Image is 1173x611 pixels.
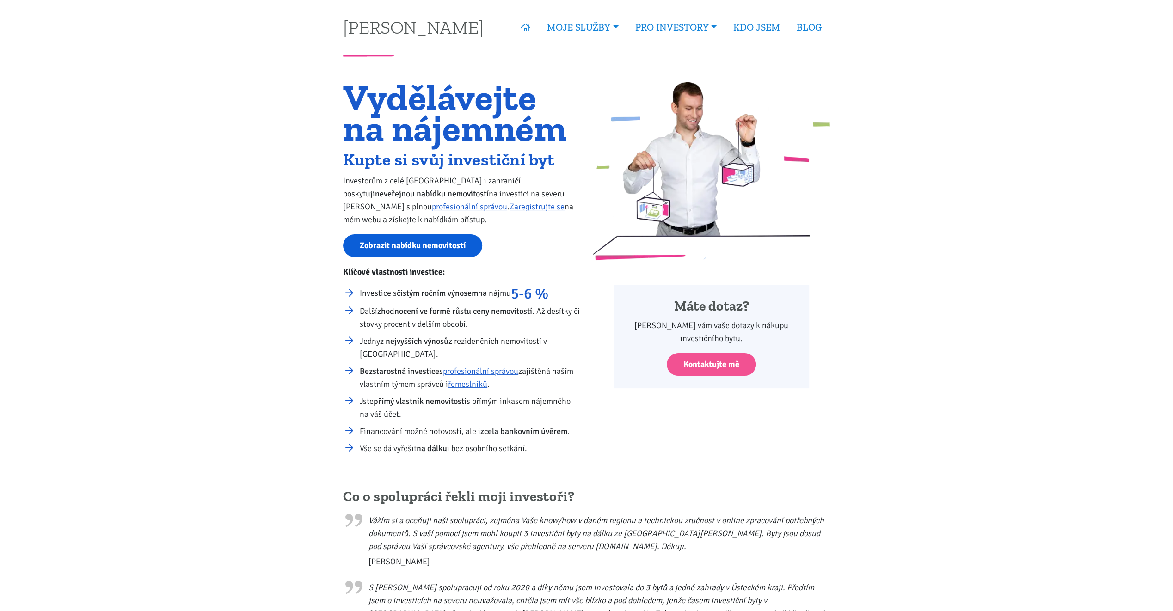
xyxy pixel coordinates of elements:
[667,353,756,376] a: Kontaktujte mě
[360,395,580,421] li: Jste s přímým inkasem nájemného na váš účet.
[788,17,830,38] a: BLOG
[360,335,580,360] li: Jedny z rezidenčních nemovitostí v [GEOGRAPHIC_DATA].
[343,234,482,257] a: Zobrazit nabídku nemovitostí
[343,152,580,167] h2: Kupte si svůj investiční byt
[443,366,518,376] a: profesionální správou
[510,202,565,212] a: Zaregistrujte se
[380,336,448,346] strong: z nejvyšších výnosů
[368,555,830,568] span: [PERSON_NAME]
[377,306,532,316] strong: zhodnocení ve formě růstu ceny nemovitostí
[343,265,580,278] p: Klíčové vlastnosti investice:
[432,202,507,212] a: profesionální správou
[725,17,788,38] a: KDO JSEM
[343,488,830,506] h2: Co o spolupráci řekli moji investoři?
[360,287,580,300] li: Investice s na nájmu
[627,17,725,38] a: PRO INVESTORY
[448,379,487,389] a: řemeslníků
[626,298,797,315] h4: Máte dotaz?
[511,285,548,303] strong: 5-6 %
[480,426,567,436] strong: zcela bankovním úvěrem
[397,288,478,298] strong: čistým ročním výnosem
[626,319,797,345] p: [PERSON_NAME] vám vaše dotazy k nákupu investičního bytu.
[360,442,580,455] li: Vše se dá vyřešit i bez osobního setkání.
[343,509,830,568] blockquote: Vážím si a oceňuji naši spolupráci, zejména Vaše know/how v daném regionu a technickou zručnost v...
[539,17,626,38] a: MOJE SLUŽBY
[343,18,484,36] a: [PERSON_NAME]
[360,366,439,376] strong: Bezstarostná investice
[360,305,580,330] li: Další . Až desítky či stovky procent v delším období.
[343,82,580,144] h1: Vydělávejte na nájemném
[343,174,580,226] p: Investorům z celé [GEOGRAPHIC_DATA] i zahraničí poskytuji na investici na severu [PERSON_NAME] s ...
[417,443,447,453] strong: na dálku
[375,189,489,199] strong: neveřejnou nabídku nemovitostí
[360,365,580,391] li: s zajištěná naším vlastním týmem správců i .
[360,425,580,438] li: Financování možné hotovostí, ale i .
[374,396,467,406] strong: přímý vlastník nemovitosti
